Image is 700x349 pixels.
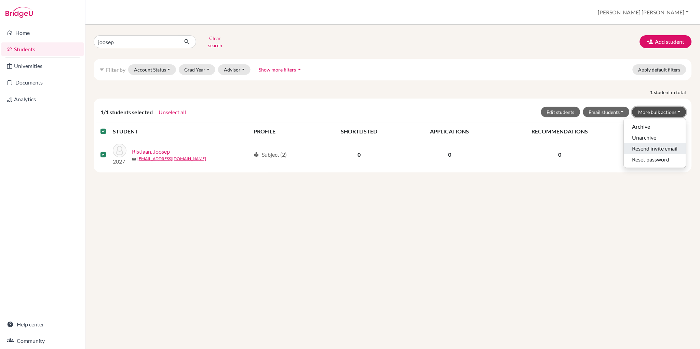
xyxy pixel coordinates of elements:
[315,123,403,140] th: SHORTLISTED
[250,123,315,140] th: PROFILE
[113,123,250,140] th: STUDENT
[253,64,309,75] button: Show more filtersarrow_drop_up
[1,26,84,40] a: Home
[158,108,186,117] button: Unselect all
[113,144,126,157] img: Ristlaan, Joosep
[254,152,259,157] span: local_library
[595,6,692,19] button: [PERSON_NAME] [PERSON_NAME]
[640,35,692,48] button: Add student
[254,151,287,159] div: Subject (2)
[500,151,619,159] p: 0
[650,89,654,96] strong: 1
[496,123,623,140] th: RECOMMENDATIONS
[623,123,689,140] th: SEE MORE
[1,334,84,348] a: Community
[624,121,686,132] button: Archive
[1,92,84,106] a: Analytics
[1,318,84,331] a: Help center
[218,64,251,75] button: Advisor
[633,64,686,75] button: Apply default filters
[137,156,206,162] a: [EMAIL_ADDRESS][DOMAIN_NAME]
[259,67,296,73] span: Show more filters
[624,154,686,165] button: Reset password
[132,147,170,156] a: Ristlaan, Joosep
[5,7,33,18] img: Bridge-U
[106,66,125,73] span: Filter by
[128,64,176,75] button: Account Status
[583,107,630,117] button: Email students
[1,59,84,73] a: Universities
[632,107,686,117] button: More bulk actions
[179,64,216,75] button: Grad Year
[113,157,126,166] p: 2027
[296,66,303,73] i: arrow_drop_up
[654,89,692,96] span: student in total
[624,118,686,168] ul: More bulk actions
[196,33,234,51] button: Clear search
[100,108,153,116] span: 1/1 students selected
[624,132,686,143] button: Unarchive
[132,157,136,161] span: mail
[541,107,580,117] button: Edit students
[403,123,496,140] th: APPLICATIONS
[315,140,403,170] td: 0
[94,35,178,48] input: Find student by name...
[1,42,84,56] a: Students
[1,76,84,89] a: Documents
[624,143,686,154] button: Resend invite email
[99,67,105,72] i: filter_list
[403,140,496,170] td: 0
